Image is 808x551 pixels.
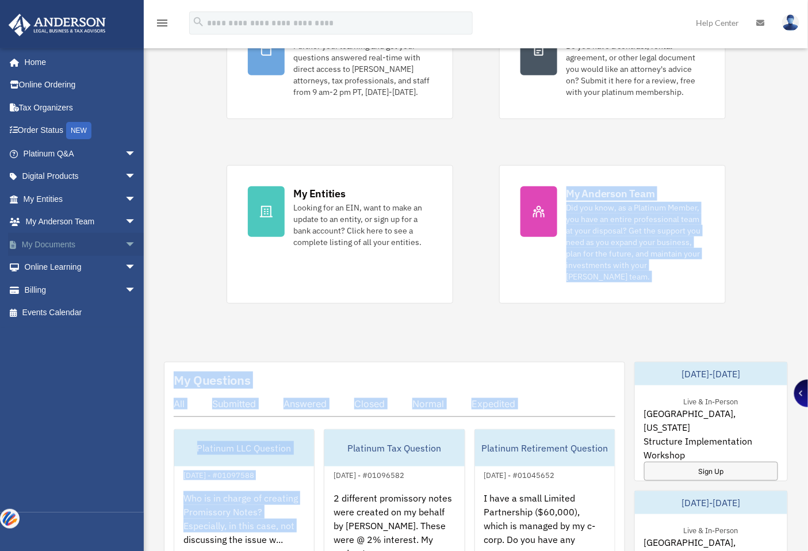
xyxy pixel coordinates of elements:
[644,407,778,434] span: [GEOGRAPHIC_DATA], [US_STATE]
[499,165,726,304] a: My Anderson Team Did you know, as a Platinum Member, you have an entire professional team at your...
[8,211,154,234] a: My Anderson Teamarrow_drop_down
[125,165,148,189] span: arrow_drop_down
[8,142,154,165] a: Platinum Q&Aarrow_drop_down
[8,301,154,324] a: Events Calendar
[566,186,655,201] div: My Anderson Team
[174,398,185,410] div: All
[472,398,515,410] div: Expedited
[66,122,91,139] div: NEW
[8,165,154,188] a: Digital Productsarrow_drop_down
[566,202,704,282] div: Did you know, as a Platinum Member, you have an entire professional team at your disposal? Get th...
[125,188,148,211] span: arrow_drop_down
[294,40,432,98] div: Further your learning and get your questions answered real-time with direct access to [PERSON_NAM...
[294,202,432,248] div: Looking for an EIN, want to make an update to an entity, or sign up for a bank account? Click her...
[675,523,748,535] div: Live & In-Person
[475,430,615,466] div: Platinum Retirement Question
[675,395,748,407] div: Live & In-Person
[125,211,148,234] span: arrow_drop_down
[155,16,169,30] i: menu
[412,398,444,410] div: Normal
[324,468,413,480] div: [DATE] - #01096582
[8,233,154,256] a: My Documentsarrow_drop_down
[155,20,169,30] a: menu
[8,51,148,74] a: Home
[8,119,154,143] a: Order StatusNEW
[125,256,148,280] span: arrow_drop_down
[227,165,453,304] a: My Entities Looking for an EIN, want to make an update to an entity, or sign up for a bank accoun...
[227,3,453,119] a: Platinum Knowledge Room Further your learning and get your questions answered real-time with dire...
[782,14,799,31] img: User Pic
[192,16,205,28] i: search
[475,468,564,480] div: [DATE] - #01045652
[174,468,263,480] div: [DATE] - #01097588
[499,3,726,119] a: Contract Reviews Do you have a contract, rental agreement, or other legal document you would like...
[635,491,787,514] div: [DATE]-[DATE]
[294,186,346,201] div: My Entities
[8,96,154,119] a: Tax Organizers
[284,398,327,410] div: Answered
[566,40,704,98] div: Do you have a contract, rental agreement, or other legal document you would like an attorney's ad...
[324,430,464,466] div: Platinum Tax Question
[125,278,148,302] span: arrow_drop_down
[125,142,148,166] span: arrow_drop_down
[125,233,148,257] span: arrow_drop_down
[212,398,256,410] div: Submitted
[8,188,154,211] a: My Entitiesarrow_drop_down
[644,434,778,462] span: Structure Implementation Workshop
[174,372,251,389] div: My Questions
[8,256,154,279] a: Online Learningarrow_drop_down
[5,14,109,36] img: Anderson Advisors Platinum Portal
[635,362,787,385] div: [DATE]-[DATE]
[354,398,385,410] div: Closed
[8,74,154,97] a: Online Ordering
[8,278,154,301] a: Billingarrow_drop_down
[644,462,778,481] a: Sign Up
[174,430,314,466] div: Platinum LLC Question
